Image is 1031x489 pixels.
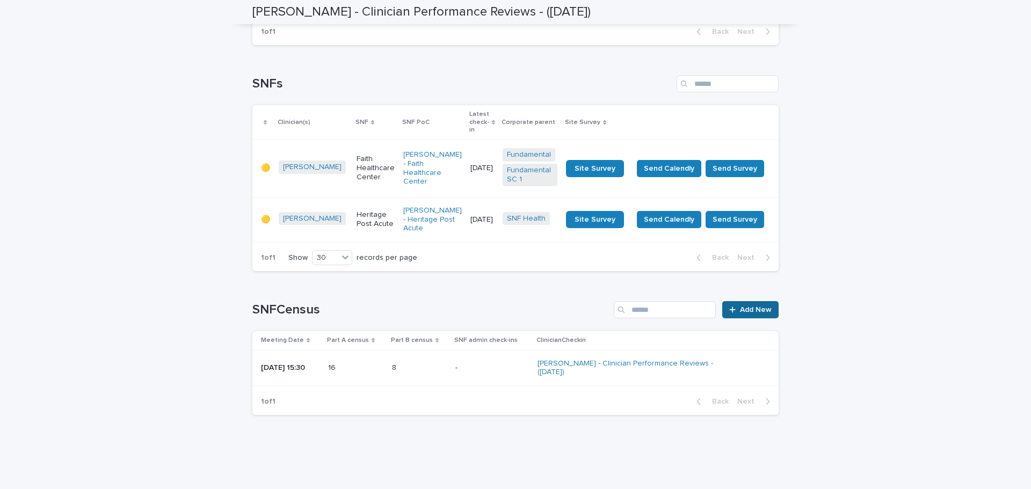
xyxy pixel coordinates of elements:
[737,28,761,35] span: Next
[706,211,764,228] button: Send Survey
[355,116,368,128] p: SNF
[566,211,624,228] a: Site Survey
[637,211,701,228] button: Send Calendly
[706,28,729,35] span: Back
[357,253,417,262] p: records per page
[722,301,779,318] a: Add New
[565,116,600,128] p: Site Survey
[357,155,395,181] p: Faith Healthcare Center
[688,397,733,406] button: Back
[261,164,270,173] p: 🟡
[328,361,338,373] p: 16
[357,210,395,229] p: Heritage Post Acute
[733,253,779,262] button: Next
[644,163,694,174] span: Send Calendly
[538,359,725,377] a: [PERSON_NAME] - Clinician Performance Reviews - ([DATE])
[637,160,701,177] button: Send Calendly
[507,150,551,159] a: Fundamental
[403,206,462,233] a: [PERSON_NAME] - Heritage Post Acute
[644,214,694,225] span: Send Calendly
[252,245,284,271] p: 1 of 1
[688,27,733,37] button: Back
[261,334,304,346] p: Meeting Date
[677,75,779,92] input: Search
[469,108,489,136] p: Latest check-in
[688,253,733,262] button: Back
[737,254,761,261] span: Next
[733,27,779,37] button: Next
[507,166,553,184] a: Fundamental SC 1
[252,389,284,415] p: 1 of 1
[575,165,615,172] span: Site Survey
[252,350,779,386] tr: [DATE] 15:301616 88 -[PERSON_NAME] - Clinician Performance Reviews - ([DATE])
[470,164,494,173] p: [DATE]
[261,363,320,373] p: [DATE] 15:30
[313,252,338,264] div: 30
[283,214,342,223] a: [PERSON_NAME]
[713,163,757,174] span: Send Survey
[733,397,779,406] button: Next
[454,334,518,346] p: SNF admin check-ins
[706,160,764,177] button: Send Survey
[706,254,729,261] span: Back
[252,197,781,242] tr: 🟡[PERSON_NAME] Heritage Post Acute[PERSON_NAME] - Heritage Post Acute [DATE]SNF Health Site Surve...
[737,398,761,405] span: Next
[252,302,609,318] h1: SNFCensus
[327,334,369,346] p: Part A census
[392,361,398,373] p: 8
[614,301,716,318] input: Search
[706,398,729,405] span: Back
[536,334,586,346] p: ClinicianCheckin
[252,4,591,20] h2: [PERSON_NAME] - Clinician Performance Reviews - ([DATE])
[283,163,342,172] a: [PERSON_NAME]
[470,215,494,224] p: [DATE]
[252,140,781,197] tr: 🟡[PERSON_NAME] Faith Healthcare Center[PERSON_NAME] - Faith Healthcare Center [DATE]Fundamental F...
[455,363,528,373] p: -
[278,116,310,128] p: Clinician(s)
[507,214,546,223] a: SNF Health
[261,215,270,224] p: 🟡
[713,214,757,225] span: Send Survey
[403,150,462,186] a: [PERSON_NAME] - Faith Healthcare Center
[566,160,624,177] a: Site Survey
[391,334,433,346] p: Part B census
[288,253,308,262] p: Show
[502,116,555,128] p: Corporate parent
[252,19,284,45] p: 1 of 1
[740,306,772,313] span: Add New
[252,76,672,92] h1: SNFs
[575,216,615,223] span: Site Survey
[402,116,430,128] p: SNF PoC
